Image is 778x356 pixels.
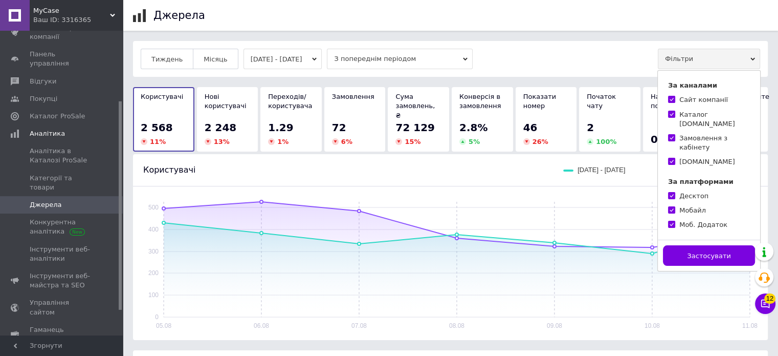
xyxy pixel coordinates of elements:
[459,121,487,134] span: 2.8%
[651,93,700,110] span: Написати повідомлення
[742,322,758,329] text: 11.08
[193,49,238,69] button: Місяць
[204,55,227,63] span: Місяць
[30,200,61,210] span: Джерела
[587,121,594,134] span: 2
[243,49,322,69] button: [DATE] - [DATE]
[764,293,775,303] span: 12
[148,226,159,233] text: 400
[523,121,538,134] span: 46
[596,138,616,145] span: 100 %
[679,95,728,104] div: Сайт компанії
[148,248,159,255] text: 300
[459,93,501,110] span: Конверсія в замовлення
[268,121,293,134] span: 1.29
[30,94,57,103] span: Покупці
[395,93,435,119] span: Сума замовлень, ₴
[156,322,171,329] text: 05.08
[341,138,352,145] span: 6 %
[668,178,733,185] span: За платформами
[679,110,750,129] div: Каталог [DOMAIN_NAME]
[30,298,95,317] span: Управління сайтом
[351,322,367,329] text: 07.08
[205,93,247,110] span: Нові користувачі
[148,204,159,211] text: 500
[395,121,435,134] span: 72 129
[687,252,730,260] span: Застосувати
[141,121,173,134] span: 2 568
[254,322,269,329] text: 06.08
[405,138,420,145] span: 15 %
[153,9,205,22] h1: Джерела
[205,121,237,134] span: 2 248
[30,271,95,290] span: Інструменти веб-майстра та SEO
[141,93,183,100] span: Користувачі
[658,49,760,69] span: Фільтри
[668,81,717,89] span: За каналами
[547,322,562,329] text: 09.08
[587,93,616,110] span: Початок чату
[30,146,95,165] span: Аналітика в Каталозі ProSale
[148,291,159,299] text: 100
[449,322,464,329] text: 08.08
[150,138,166,145] span: 11 %
[30,23,95,41] span: Показники роботи компанії
[277,138,288,145] span: 1 %
[30,245,95,263] span: Інструменти веб-аналітики
[679,134,750,152] div: Замовлення з кабінету
[33,15,123,25] div: Ваш ID: 3316365
[332,93,374,100] span: Замовлення
[143,165,195,175] span: Користувачі
[30,325,95,344] span: Гаманець компанії
[214,138,230,145] span: 13 %
[663,245,755,266] button: Застосувати
[148,269,159,277] text: 200
[651,133,658,145] span: 0
[30,50,95,68] span: Панель управління
[33,6,110,15] span: MyCase
[30,174,95,192] span: Категорії та товари
[644,322,660,329] text: 10.08
[30,77,56,86] span: Відгуки
[755,294,775,314] button: Чат з покупцем12
[155,313,159,321] text: 0
[469,138,480,145] span: 5 %
[332,121,346,134] span: 72
[30,112,85,121] span: Каталог ProSale
[679,192,708,201] div: Десктоп
[679,206,706,215] div: Мобайл
[141,49,193,69] button: Тиждень
[679,157,735,166] div: [DOMAIN_NAME]
[151,55,183,63] span: Тиждень
[523,93,556,110] span: Показати номер
[30,129,65,138] span: Аналітика
[679,220,727,229] div: Моб. Додаток
[327,49,473,69] span: З попереднім періодом
[268,93,312,110] span: Переходів/користувача
[532,138,548,145] span: 26 %
[30,218,95,236] span: Конкурентна аналітика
